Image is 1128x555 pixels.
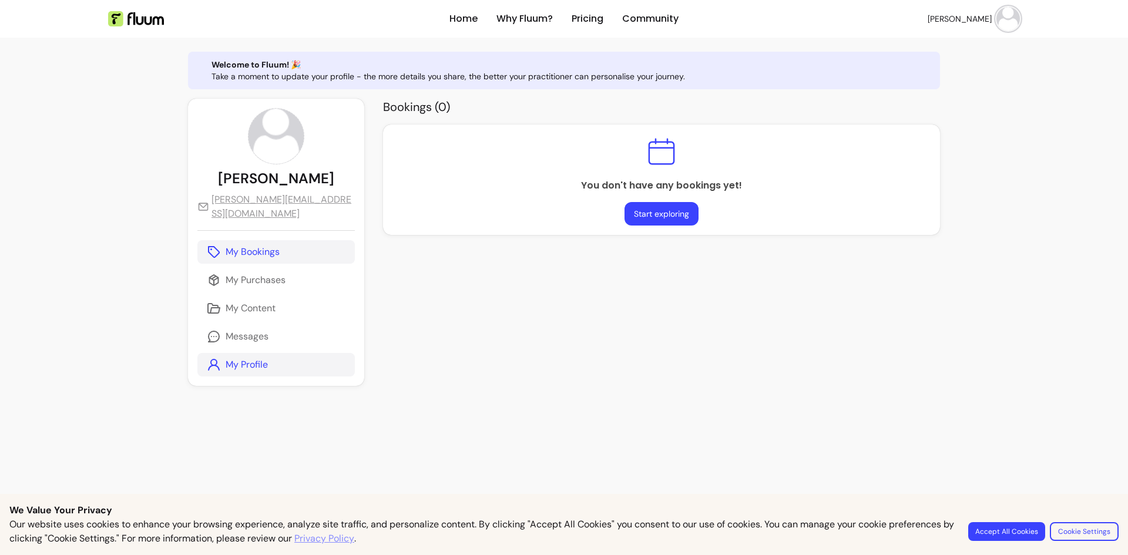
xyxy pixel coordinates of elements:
[9,503,1119,517] p: We Value Your Privacy
[197,240,355,264] a: My Bookings
[108,11,164,26] img: Fluum Logo
[211,70,685,82] p: Take a moment to update your profile - the more details you share, the better your practitioner c...
[294,532,354,546] a: Privacy Policy
[197,325,355,348] a: Messages
[197,297,355,320] a: My Content
[249,109,304,164] img: avatar
[226,245,280,259] p: My Bookings
[226,329,268,344] p: Messages
[622,12,679,26] a: Community
[197,193,355,221] a: [PERSON_NAME][EMAIL_ADDRESS][DOMAIN_NAME]
[197,268,355,292] a: My Purchases
[9,517,954,546] p: Our website uses cookies to enhance your browsing experience, analyze site traffic, and personali...
[226,301,276,315] p: My Content
[449,12,478,26] a: Home
[996,7,1020,31] img: avatar
[226,358,268,372] p: My Profile
[197,353,355,376] a: My Profile
[572,12,603,26] a: Pricing
[211,59,301,70] b: Welcome to Fluum! 🎉
[625,202,699,226] button: Start exploring
[581,179,742,193] p: You don't have any bookings yet!
[218,169,334,188] p: [PERSON_NAME]
[928,7,1020,31] button: avatar[PERSON_NAME]
[928,13,992,25] span: [PERSON_NAME]
[226,273,286,287] p: My Purchases
[496,12,553,26] a: Why Fluum?
[383,99,940,115] h2: Bookings ( 0 )
[968,522,1045,541] button: Accept All Cookies
[1050,522,1119,541] button: Cookie Settings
